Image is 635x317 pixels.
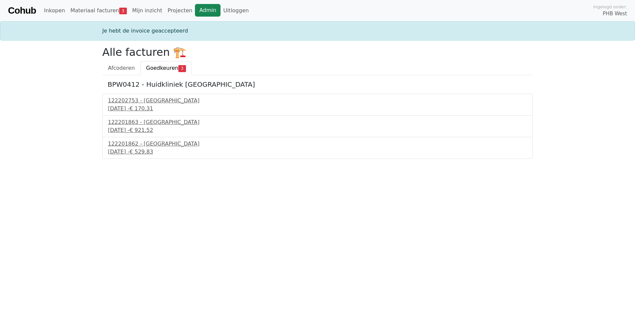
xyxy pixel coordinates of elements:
[593,4,627,10] span: Ingelogd onder:
[108,118,527,134] a: 122201863 - [GEOGRAPHIC_DATA][DATE] -€ 921,52
[146,65,178,71] span: Goedkeuren
[108,65,135,71] span: Afcoderen
[108,148,527,156] div: [DATE] -
[165,4,195,17] a: Projecten
[195,4,221,17] a: Admin
[68,4,130,17] a: Materiaal facturen3
[108,97,527,113] a: 122202753 - [GEOGRAPHIC_DATA][DATE] -€ 170,31
[8,3,36,19] a: Cohub
[130,149,153,155] span: € 529,83
[108,80,527,88] h5: BPW0412 - Huidkliniek [GEOGRAPHIC_DATA]
[41,4,67,17] a: Inkopen
[108,126,527,134] div: [DATE] -
[603,10,627,18] span: PHB West
[140,61,192,75] a: Goedkeuren3
[102,46,533,58] h2: Alle facturen 🏗️
[108,140,527,156] a: 122201862 - [GEOGRAPHIC_DATA][DATE] -€ 529,83
[98,27,537,35] div: Je hebt de invoice geaccepteerd
[108,140,527,148] div: 122201862 - [GEOGRAPHIC_DATA]
[108,118,527,126] div: 122201863 - [GEOGRAPHIC_DATA]
[130,4,165,17] a: Mijn inzicht
[130,127,153,133] span: € 921,52
[108,97,527,105] div: 122202753 - [GEOGRAPHIC_DATA]
[130,105,153,112] span: € 170,31
[178,65,186,72] span: 3
[119,8,127,14] span: 3
[102,61,140,75] a: Afcoderen
[221,4,251,17] a: Uitloggen
[108,105,527,113] div: [DATE] -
